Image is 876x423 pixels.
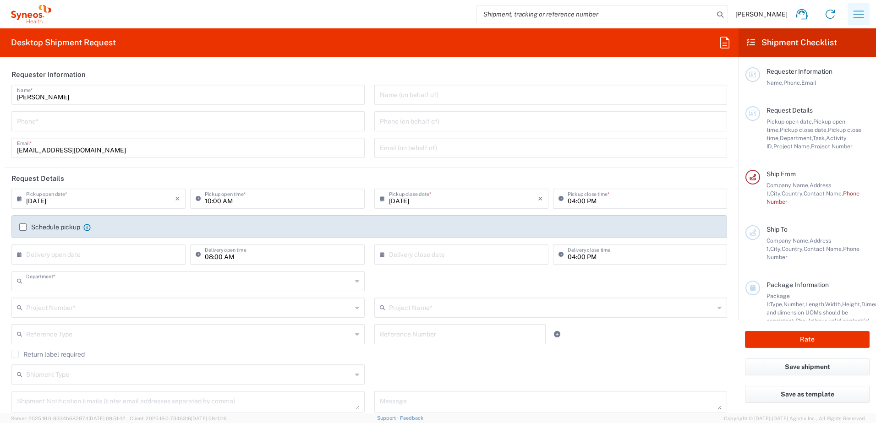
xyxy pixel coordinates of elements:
button: Rate [745,331,870,348]
h2: Shipment Checklist [747,37,837,48]
span: Type, [770,301,783,308]
span: [DATE] 08:10:16 [191,416,227,421]
span: Package 1: [766,293,790,308]
span: Pickup open date, [766,118,813,125]
span: Request Details [766,107,813,114]
span: Pickup close date, [780,126,828,133]
span: Ship To [766,226,788,233]
span: Email [801,79,816,86]
i: × [175,191,180,206]
span: Requester Information [766,68,832,75]
span: Server: 2025.18.0-9334b682874 [11,416,126,421]
span: Copyright © [DATE]-[DATE] Agistix Inc., All Rights Reserved [724,414,865,423]
label: Schedule pickup [19,223,80,231]
input: Shipment, tracking or reference number [476,5,714,23]
a: Add Reference [551,328,564,341]
h2: Requester Information [11,70,86,79]
span: Project Name, [773,143,811,150]
span: Package Information [766,281,829,288]
span: Contact Name, [804,245,843,252]
span: Company Name, [766,182,810,189]
span: Department, [780,135,813,141]
span: [DATE] 09:51:42 [88,416,126,421]
span: Phone, [783,79,801,86]
span: Project Number [811,143,853,150]
h2: Request Details [11,174,64,183]
span: Ship From [766,170,796,178]
span: Task, [813,135,826,141]
span: City, [770,190,782,197]
span: Should have valid content(s) [795,317,870,324]
label: Return label required [11,351,85,358]
span: Name, [766,79,783,86]
span: Length, [805,301,825,308]
span: Country, [782,245,804,252]
h2: Desktop Shipment Request [11,37,116,48]
span: Client: 2025.18.0-7346316 [130,416,227,421]
span: [PERSON_NAME] [735,10,788,18]
button: Save as template [745,386,870,403]
a: Support [377,415,400,421]
span: City, [770,245,782,252]
span: Height, [842,301,861,308]
a: Feedback [400,415,423,421]
span: Width, [825,301,842,308]
button: Save shipment [745,358,870,375]
span: Contact Name, [804,190,843,197]
span: Country, [782,190,804,197]
span: Number, [783,301,805,308]
i: × [538,191,543,206]
span: Company Name, [766,237,810,244]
